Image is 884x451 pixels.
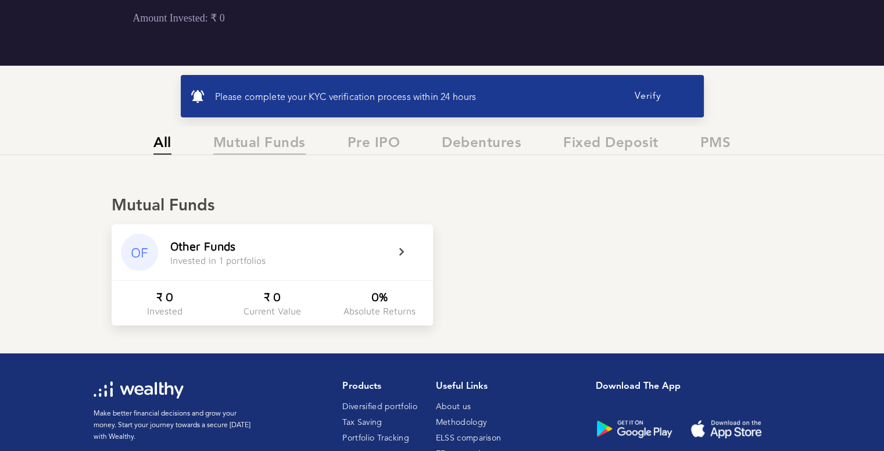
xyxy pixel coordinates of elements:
[215,92,602,103] p: Please complete your KYC verification process within 24 hours
[596,381,782,392] h1: Download the app
[342,403,417,411] a: Diversified portfolio
[371,290,388,303] div: 0%
[343,306,416,316] div: Absolute Returns
[170,239,235,253] div: Other Funds
[602,84,695,108] button: Verify
[147,306,182,316] div: Invested
[442,135,521,155] span: Debentures
[213,135,306,155] span: Mutual Funds
[436,434,502,442] a: ELSS comparison
[436,403,471,411] a: About us
[342,418,382,427] a: Tax Saving
[156,290,173,303] div: ₹ 0
[342,434,409,442] a: Portfolio Tracking
[121,234,158,271] div: OF
[170,255,266,266] div: Invested in 1 portfolios
[348,135,400,155] span: Pre IPO
[94,381,184,399] img: wl-logo-white.svg
[436,381,502,392] h1: Useful Links
[94,408,253,443] p: Make better financial decisions and grow your money. Start your journey towards a secure [DATE] w...
[133,12,508,24] p: Amount Invested: ₹ 0
[153,135,171,155] span: All
[563,135,658,155] span: Fixed Deposit
[112,196,772,216] div: Mutual Funds
[342,381,417,392] h1: Products
[264,290,281,303] div: ₹ 0
[700,135,731,155] span: PMS
[244,306,301,316] div: Current Value
[436,418,486,427] a: Methodology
